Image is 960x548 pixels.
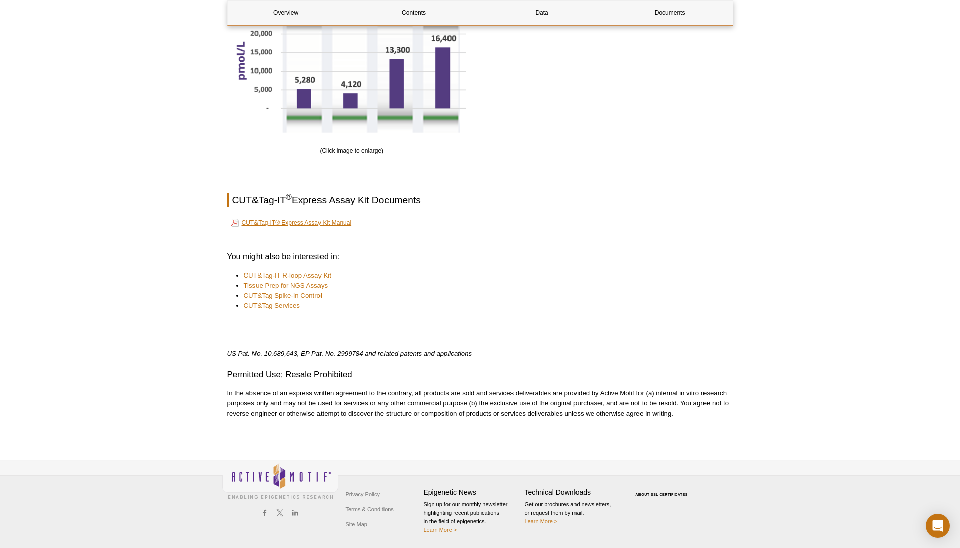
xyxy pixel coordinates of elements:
[484,1,600,25] a: Data
[231,217,352,229] a: CUT&Tag-IT® Express Assay Kit Manual
[635,493,688,496] a: ABOUT SSL CERTIFICATES
[244,281,328,291] a: Tissue Prep for NGS Assays
[227,369,733,381] h3: Permitted Use; Resale Prohibited
[424,527,457,533] a: Learn More >
[525,488,620,497] h4: Technical Downloads
[424,488,520,497] h4: Epigenetic News
[926,514,950,538] div: Open Intercom Messenger
[424,500,520,534] p: Sign up for our monthly newsletter highlighting recent publications in the field of epigenetics.
[228,1,344,25] a: Overview
[227,251,733,263] h3: You might also be interested in:
[227,388,733,419] p: In the absence of an express written agreement to the contrary, all products are sold and service...
[343,517,370,532] a: Site Map
[525,518,558,524] a: Learn More >
[222,460,338,501] img: Active Motif,
[343,502,396,517] a: Terms & Conditions
[244,291,322,301] a: CUT&Tag Spike-In Control
[525,500,620,526] p: Get our brochures and newsletters, or request them by mail.
[244,301,300,311] a: CUT&Tag Services
[625,478,701,500] table: Click to Verify - This site chose Symantec SSL for secure e-commerce and confidential communicati...
[612,1,728,25] a: Documents
[356,1,472,25] a: Contents
[244,270,331,281] a: CUT&Tag-IT R-loop Assay Kit
[227,350,472,357] em: US Pat. No. 10,689,643, EP Pat. No. 2999784 and related patents and applications
[286,193,292,201] sup: ®
[343,487,382,502] a: Privacy Policy
[227,193,733,207] h2: CUT&Tag-IT Express Assay Kit Documents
